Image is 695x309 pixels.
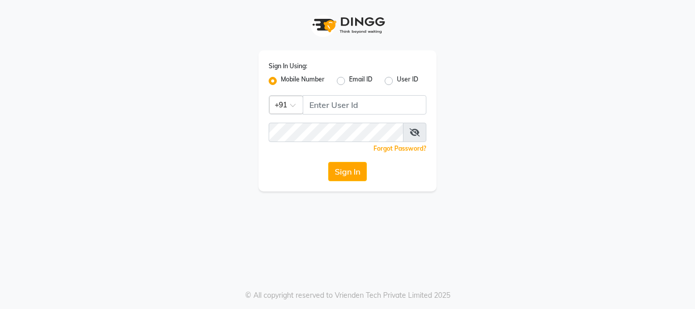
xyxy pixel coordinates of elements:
[281,75,325,87] label: Mobile Number
[307,10,388,40] img: logo1.svg
[397,75,418,87] label: User ID
[349,75,372,87] label: Email ID
[373,145,426,152] a: Forgot Password?
[269,123,403,142] input: Username
[269,62,307,71] label: Sign In Using:
[328,162,367,181] button: Sign In
[303,95,426,115] input: Username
